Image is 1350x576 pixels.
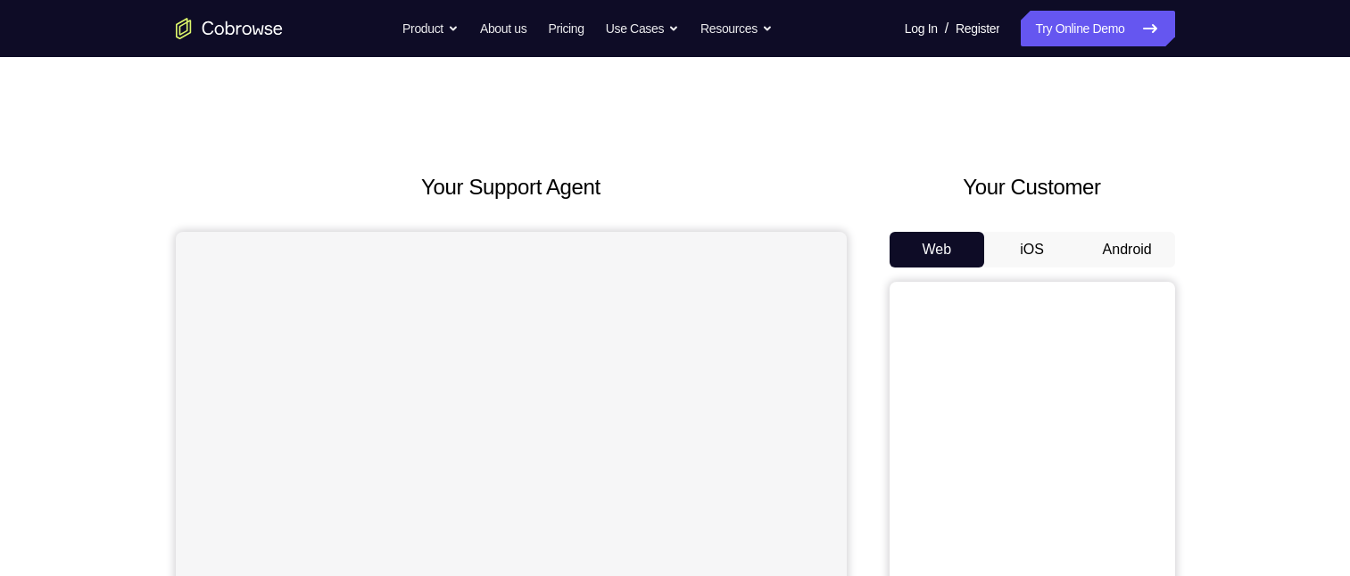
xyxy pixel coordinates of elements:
a: Try Online Demo [1021,11,1174,46]
button: Use Cases [606,11,679,46]
button: Resources [700,11,773,46]
a: Pricing [548,11,584,46]
a: Log In [905,11,938,46]
button: iOS [984,232,1080,267]
a: About us [480,11,526,46]
a: Go to the home page [176,18,283,39]
button: Product [402,11,459,46]
a: Register [956,11,999,46]
h2: Your Customer [890,171,1175,203]
h2: Your Support Agent [176,171,847,203]
button: Android [1080,232,1175,267]
span: / [945,18,948,39]
button: Web [890,232,985,267]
